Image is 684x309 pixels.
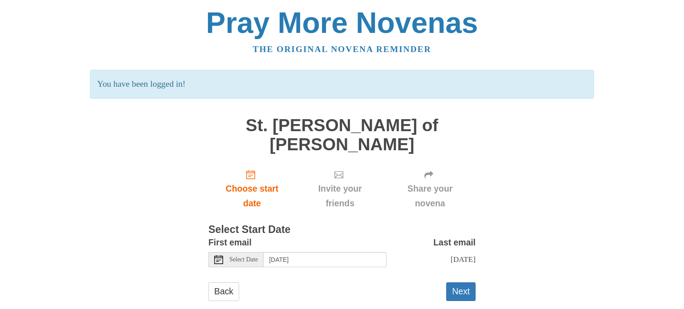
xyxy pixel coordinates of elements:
[446,282,476,301] button: Next
[206,6,478,39] a: Pray More Novenas
[229,257,258,263] span: Select Date
[305,181,375,211] span: Invite your friends
[90,70,594,99] p: You have been logged in!
[217,181,287,211] span: Choose start date
[208,224,476,236] h3: Select Start Date
[451,255,476,264] span: [DATE]
[208,163,296,216] a: Choose start date
[433,235,476,250] label: Last email
[384,163,476,216] div: Click "Next" to confirm your start date first.
[208,116,476,154] h1: St. [PERSON_NAME] of [PERSON_NAME]
[253,44,432,54] a: The original novena reminder
[296,163,384,216] div: Click "Next" to confirm your start date first.
[393,181,467,211] span: Share your novena
[208,282,239,301] a: Back
[208,235,252,250] label: First email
